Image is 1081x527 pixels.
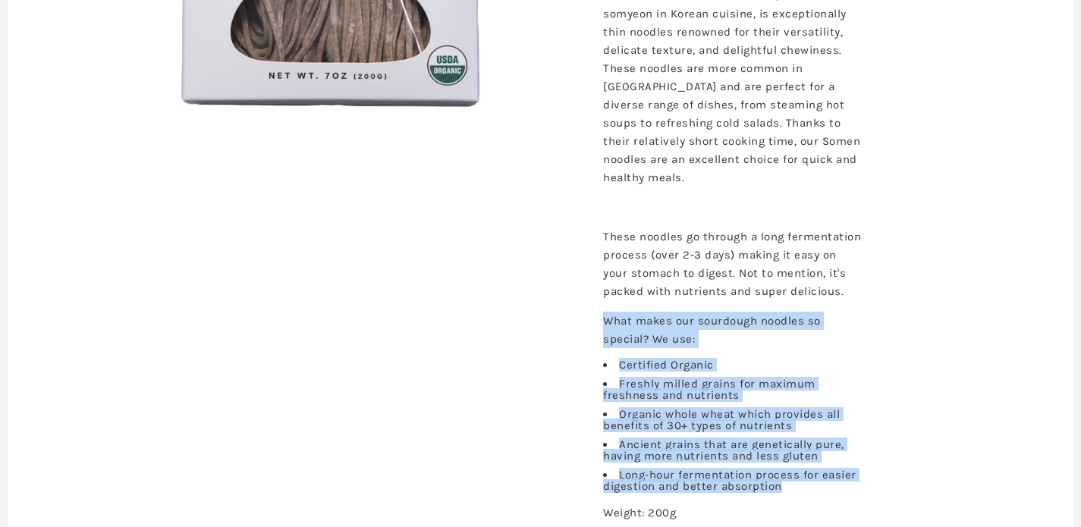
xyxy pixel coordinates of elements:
[603,359,861,371] li: Certified Organic
[603,378,861,401] li: Freshly milled grains for maximum freshness and nutrients
[603,227,861,300] p: These noodles go through a long fermentation process (over 2-3 days) making it easy on your stoma...
[603,409,861,431] li: Organic whole wheat which provides all benefits of 30+ types of nutrients
[603,503,861,522] p: Weight: 200g
[603,469,861,492] li: Long-hour fermentation process for easier digestion and better absorption
[603,439,861,462] li: Ancient grains that are genetically pure, having more nutrients and less gluten
[603,312,861,348] p: What makes our sourdough noodles so special? We use:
